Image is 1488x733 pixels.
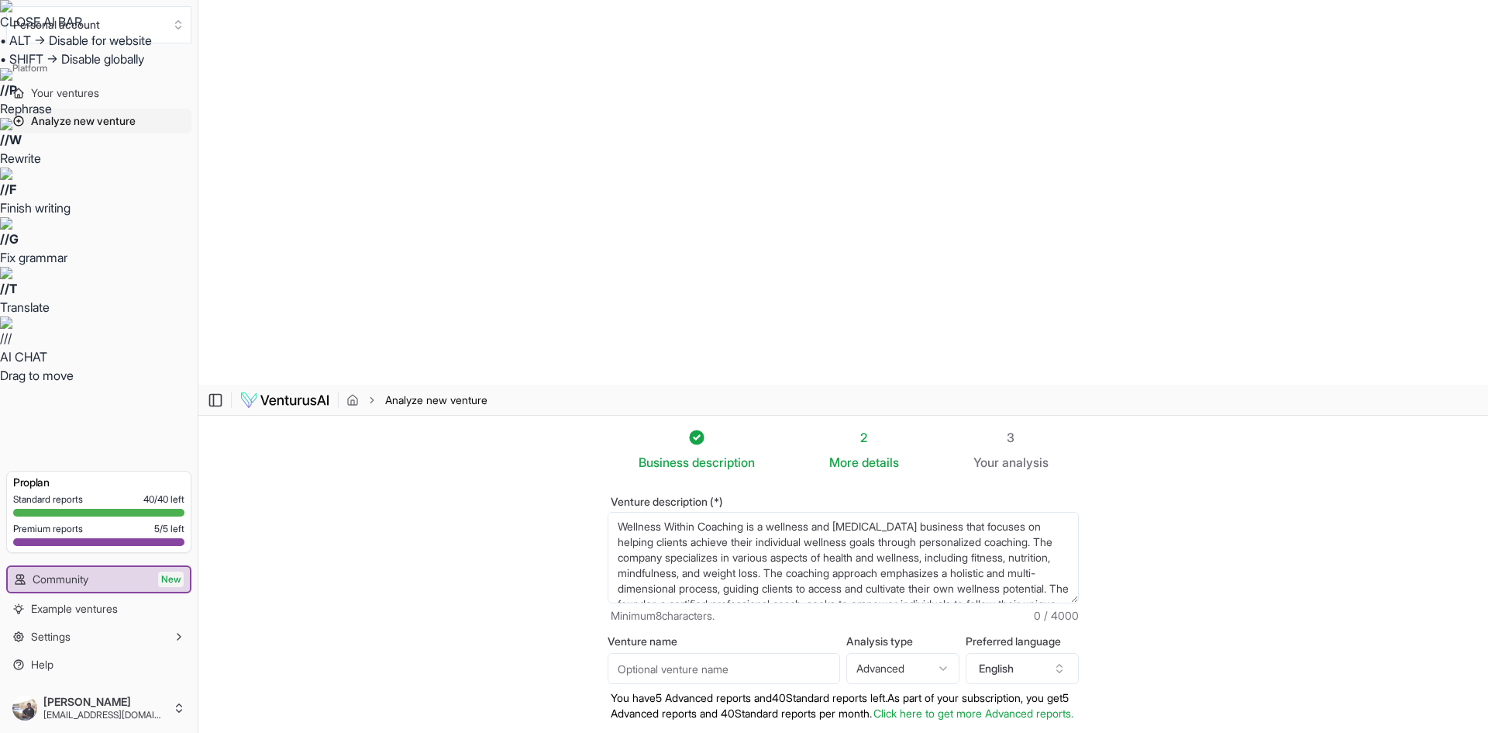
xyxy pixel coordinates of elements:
span: Premium reports [13,523,83,535]
span: Help [31,657,53,672]
span: Community [33,572,88,587]
nav: breadcrumb [346,392,487,408]
a: CommunityNew [8,567,190,592]
button: [PERSON_NAME][EMAIL_ADDRESS][DOMAIN_NAME] [6,690,191,727]
a: Click here to get more Advanced reports. [873,707,1073,720]
span: Settings [31,629,71,645]
span: [PERSON_NAME] [43,695,167,709]
span: [EMAIL_ADDRESS][DOMAIN_NAME] [43,709,167,721]
span: Standard reports [13,493,83,506]
label: Preferred language [966,636,1079,647]
span: Example ventures [31,601,118,617]
span: New [158,572,184,587]
span: Analyze new venture [385,392,487,408]
span: 40 / 40 left [143,493,184,506]
div: 2 [829,428,899,447]
span: details [862,455,899,470]
div: 3 [973,428,1049,447]
label: Venture description (*) [608,496,1079,507]
span: 5 / 5 left [154,523,184,535]
label: Analysis type [846,636,959,647]
span: Minimum 8 characters. [611,608,715,624]
span: Your [973,453,999,472]
p: You have 5 Advanced reports and 40 Standard reports left. As part of your subscription, y ou get ... [608,690,1079,721]
label: Venture name [608,636,840,647]
img: logo [239,391,330,410]
span: 0 / 4000 [1034,608,1079,624]
textarea: Wellness Within Coaching is a wellness and [MEDICAL_DATA] business that focuses on helping client... [608,512,1079,603]
button: Settings [6,624,191,649]
span: description [692,455,755,470]
a: Help [6,652,191,677]
a: Example ventures [6,596,191,621]
h3: Pro plan [13,475,184,490]
span: analysis [1002,455,1049,470]
input: Optional venture name [608,653,840,684]
span: Business [639,453,689,472]
button: English [966,653,1079,684]
img: ACg8ocJvIiwHNfwc7YWeYTSTL6SfyONjwmFpCuzNPe3YxiStTmeVs0JRJg=s96-c [12,696,37,721]
span: More [829,453,859,472]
